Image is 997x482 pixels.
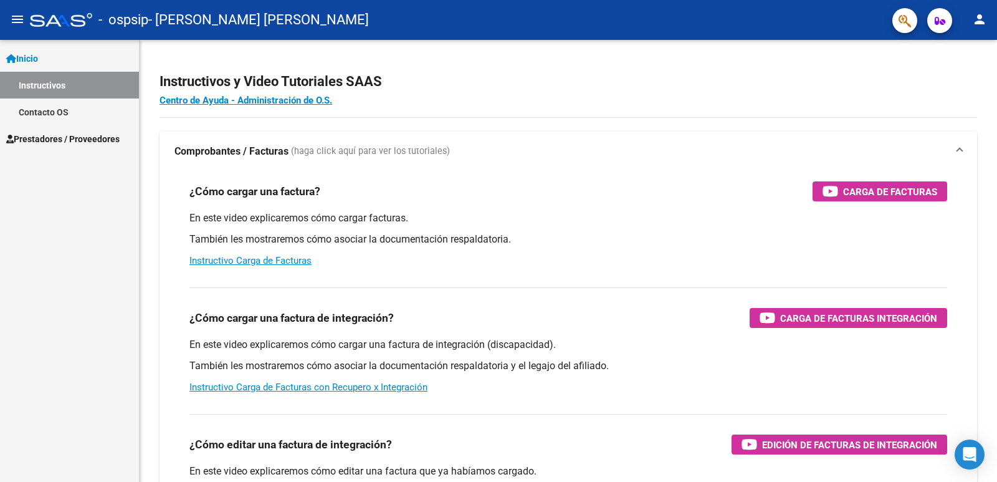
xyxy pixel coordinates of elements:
[189,211,947,225] p: En este video explicaremos cómo cargar facturas.
[813,181,947,201] button: Carga de Facturas
[160,70,977,94] h2: Instructivos y Video Tutoriales SAAS
[10,12,25,27] mat-icon: menu
[291,145,450,158] span: (haga click aquí para ver los tutoriales)
[750,308,947,328] button: Carga de Facturas Integración
[189,338,947,352] p: En este video explicaremos cómo cargar una factura de integración (discapacidad).
[148,6,369,34] span: - [PERSON_NAME] [PERSON_NAME]
[160,132,977,171] mat-expansion-panel-header: Comprobantes / Facturas (haga click aquí para ver los tutoriales)
[189,309,394,327] h3: ¿Cómo cargar una factura de integración?
[972,12,987,27] mat-icon: person
[189,255,312,266] a: Instructivo Carga de Facturas
[174,145,289,158] strong: Comprobantes / Facturas
[189,465,947,478] p: En este video explicaremos cómo editar una factura que ya habíamos cargado.
[189,183,320,200] h3: ¿Cómo cargar una factura?
[6,132,120,146] span: Prestadores / Proveedores
[98,6,148,34] span: - ospsip
[955,440,985,470] div: Open Intercom Messenger
[189,382,427,393] a: Instructivo Carga de Facturas con Recupero x Integración
[762,437,937,453] span: Edición de Facturas de integración
[843,184,937,200] span: Carga de Facturas
[189,359,947,373] p: También les mostraremos cómo asociar la documentación respaldatoria y el legajo del afiliado.
[160,95,332,106] a: Centro de Ayuda - Administración de O.S.
[6,52,38,65] span: Inicio
[189,436,392,453] h3: ¿Cómo editar una factura de integración?
[780,311,937,326] span: Carga de Facturas Integración
[732,435,947,455] button: Edición de Facturas de integración
[189,233,947,246] p: También les mostraremos cómo asociar la documentación respaldatoria.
